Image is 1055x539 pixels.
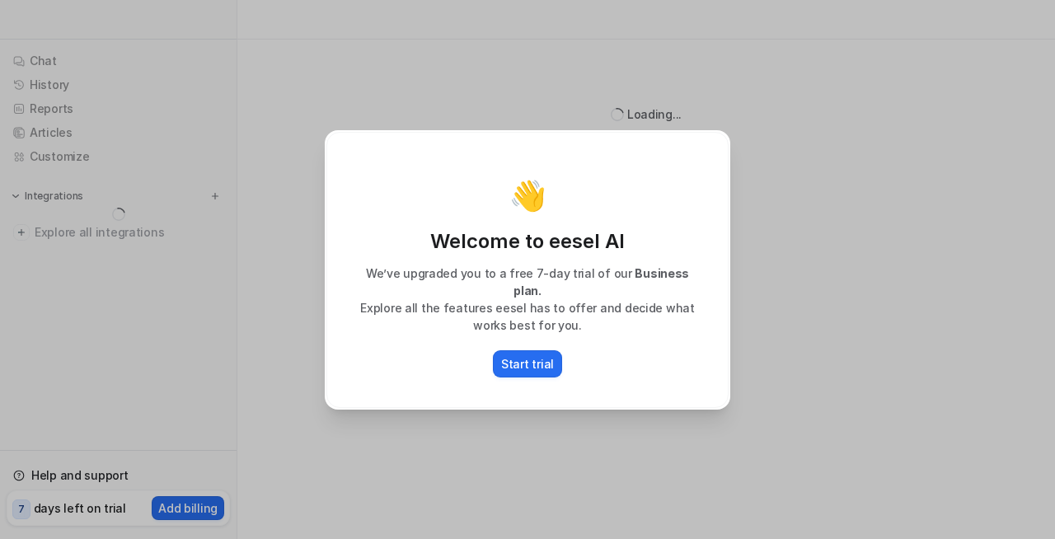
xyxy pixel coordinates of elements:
[344,299,711,334] p: Explore all the features eesel has to offer and decide what works best for you.
[493,350,562,377] button: Start trial
[501,355,554,373] p: Start trial
[344,228,711,255] p: Welcome to eesel AI
[344,265,711,299] p: We’ve upgraded you to a free 7-day trial of our
[509,179,546,212] p: 👋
